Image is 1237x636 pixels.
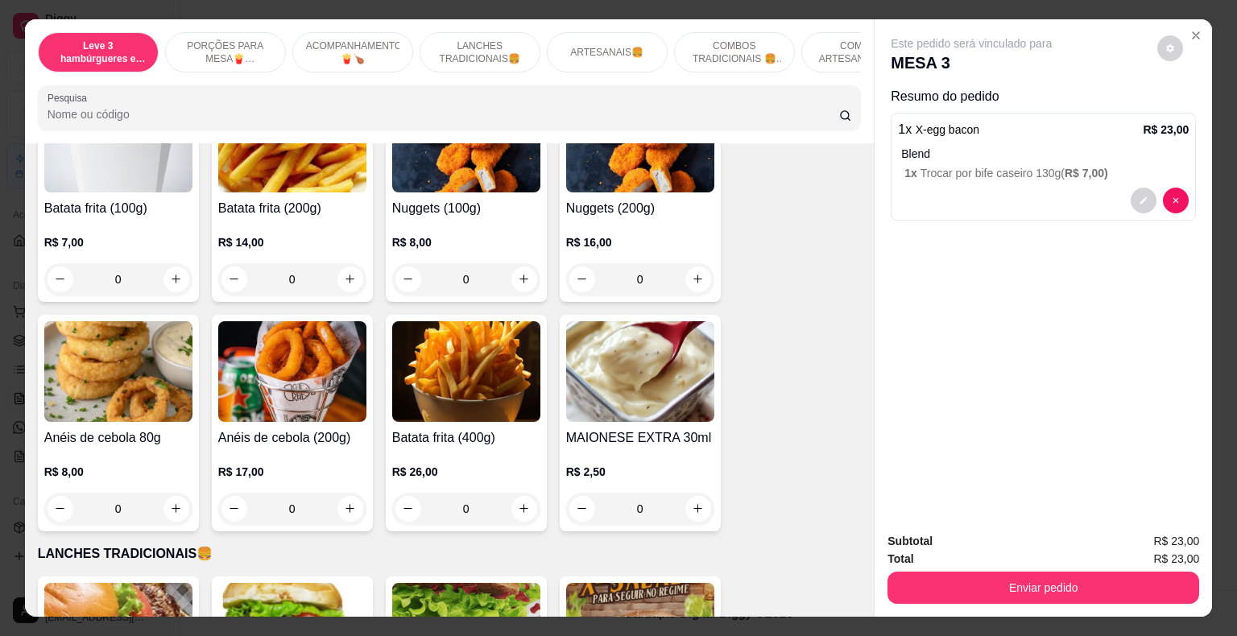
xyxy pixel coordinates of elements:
[44,464,192,480] p: R$ 8,00
[887,552,913,565] strong: Total
[218,321,366,422] img: product-image
[1143,122,1189,138] p: R$ 23,00
[887,535,933,547] strong: Subtotal
[891,52,1052,74] p: MESA 3
[163,266,189,292] button: increase-product-quantity
[570,46,643,59] p: ARTESANAIS🍔
[566,199,714,218] h4: Nuggets (200g)
[221,496,247,522] button: decrease-product-quantity
[891,87,1196,106] p: Resumo do pedido
[44,321,192,422] img: product-image
[569,496,595,522] button: decrease-product-quantity
[395,266,421,292] button: decrease-product-quantity
[685,496,711,522] button: increase-product-quantity
[511,266,537,292] button: increase-product-quantity
[566,234,714,250] p: R$ 16,00
[1131,188,1156,213] button: decrease-product-quantity
[685,266,711,292] button: increase-product-quantity
[48,106,839,122] input: Pesquisa
[891,35,1052,52] p: Este pedido será vinculado para
[1163,188,1189,213] button: decrease-product-quantity
[392,428,540,448] h4: Batata frita (400g)
[1065,167,1108,180] span: R$ 7,00 )
[48,266,73,292] button: decrease-product-quantity
[179,39,272,65] p: PORÇÕES PARA MESA🍟(indisponível pra delivery)
[904,165,1189,181] p: Trocar por bife caseiro 130g (
[392,321,540,422] img: product-image
[569,266,595,292] button: decrease-product-quantity
[218,428,366,448] h4: Anéis de cebola (200g)
[52,39,145,65] p: Leve 3 hambúrgueres e economize
[1157,35,1183,61] button: decrease-product-quantity
[392,234,540,250] p: R$ 8,00
[887,572,1199,604] button: Enviar pedido
[48,91,93,105] label: Pesquisa
[48,496,73,522] button: decrease-product-quantity
[392,464,540,480] p: R$ 26,00
[1153,532,1199,550] span: R$ 23,00
[566,464,714,480] p: R$ 2,50
[163,496,189,522] button: increase-product-quantity
[566,428,714,448] h4: MAIONESE EXTRA 30ml
[688,39,781,65] p: COMBOS TRADICIONAIS 🍔🥤🍟
[433,39,527,65] p: LANCHES TRADICIONAIS🍔
[44,234,192,250] p: R$ 7,00
[904,167,920,180] span: 1 x
[1183,23,1209,48] button: Close
[306,39,399,65] p: ACOMPANHAMENTOS🍟🍗
[337,496,363,522] button: increase-product-quantity
[566,321,714,422] img: product-image
[218,464,366,480] p: R$ 17,00
[1153,550,1199,568] span: R$ 23,00
[916,123,979,136] span: X-egg bacon
[901,146,1189,162] p: Blend
[44,199,192,218] h4: Batata frita (100g)
[38,544,862,564] p: LANCHES TRADICIONAIS🍔
[218,234,366,250] p: R$ 14,00
[392,199,540,218] h4: Nuggets (100g)
[815,39,908,65] p: COMBOS ARTESANAIS🍔🍟🥤
[44,428,192,448] h4: Anéis de cebola 80g
[218,199,366,218] h4: Batata frita (200g)
[898,120,979,139] p: 1 x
